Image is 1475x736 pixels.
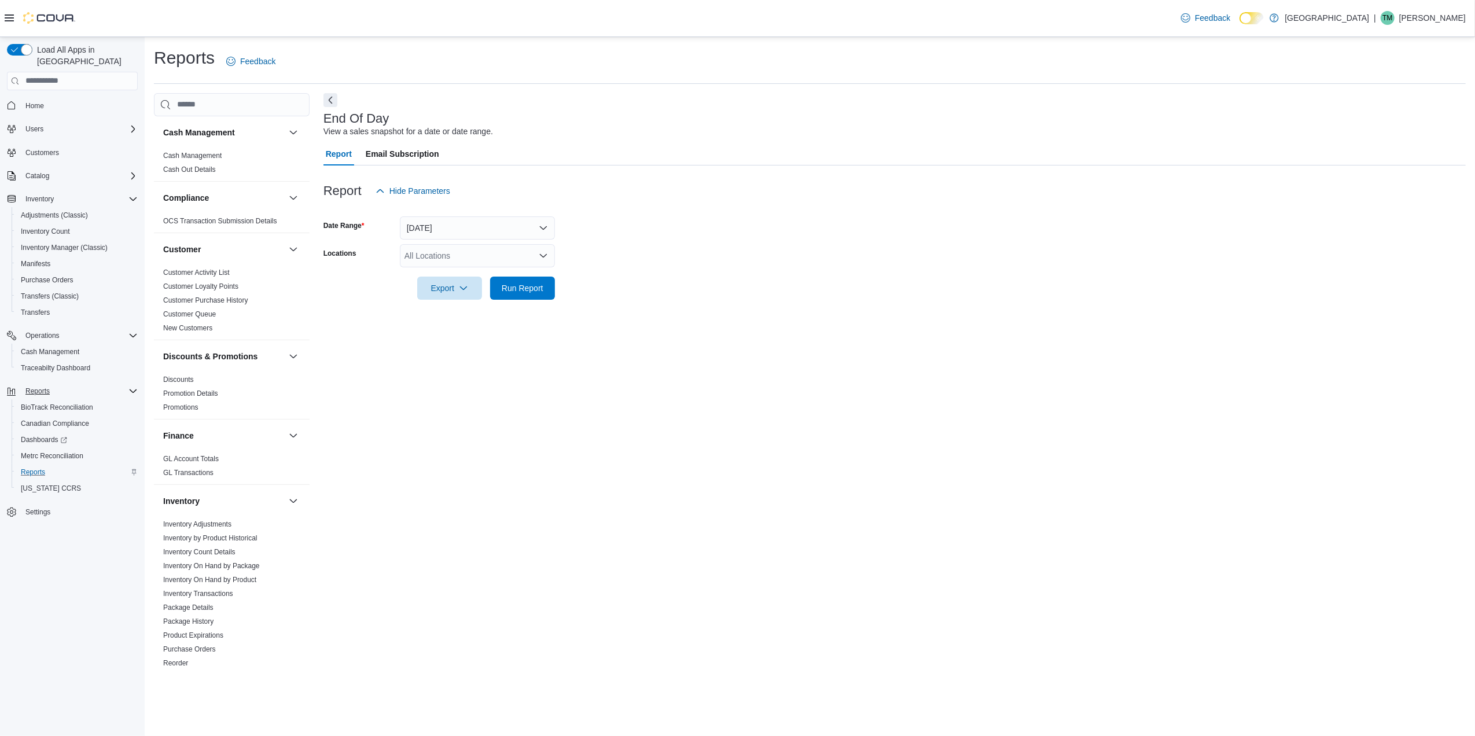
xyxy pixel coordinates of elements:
button: Discounts & Promotions [163,351,284,362]
a: Cash Management [16,345,84,359]
a: Adjustments (Classic) [16,208,93,222]
span: Transfers [21,308,50,317]
span: New Customers [163,323,212,333]
span: Customer Queue [163,310,216,319]
h3: Cash Management [163,127,235,138]
button: Inventory [2,191,142,207]
h3: Report [323,184,362,198]
span: Package Details [163,603,214,612]
span: Canadian Compliance [16,417,138,430]
h1: Reports [154,46,215,69]
a: Discounts [163,376,194,384]
span: Purchase Orders [21,275,73,285]
a: Dashboards [12,432,142,448]
a: Customer Queue [163,310,216,318]
a: Inventory Adjustments [163,520,231,528]
button: Export [417,277,482,300]
a: Cash Out Details [163,165,216,174]
a: Inventory On Hand by Product [163,576,256,584]
span: Catalog [21,169,138,183]
button: Hide Parameters [371,179,455,203]
button: Settings [2,503,142,520]
a: New Customers [163,324,212,332]
button: Reports [21,384,54,398]
a: Canadian Compliance [16,417,94,430]
a: BioTrack Reconciliation [16,400,98,414]
span: TM [1382,11,1392,25]
button: Operations [2,327,142,344]
span: Purchase Orders [16,273,138,287]
a: Promotion Details [163,389,218,398]
a: [US_STATE] CCRS [16,481,86,495]
div: View a sales snapshot for a date or date range. [323,126,493,138]
span: Dashboards [16,433,138,447]
span: BioTrack Reconciliation [21,403,93,412]
span: [US_STATE] CCRS [21,484,81,493]
nav: Complex example [7,93,138,551]
span: Load All Apps in [GEOGRAPHIC_DATA] [32,44,138,67]
button: Customer [286,242,300,256]
a: Inventory Transactions [163,590,233,598]
a: Customer Purchase History [163,296,248,304]
a: Inventory Manager (Classic) [16,241,112,255]
span: Reports [16,465,138,479]
a: Reorder [163,659,188,667]
span: Catalog [25,171,49,181]
span: Washington CCRS [16,481,138,495]
button: Compliance [286,191,300,205]
a: Reports [16,465,50,479]
button: Purchase Orders [12,272,142,288]
button: Reports [12,464,142,480]
a: Inventory Count Details [163,548,236,556]
div: Inventory [154,517,310,689]
span: Customers [25,148,59,157]
span: Customers [21,145,138,160]
button: Manifests [12,256,142,272]
h3: End Of Day [323,112,389,126]
span: Transfers (Classic) [21,292,79,301]
button: Finance [286,429,300,443]
span: Dashboards [21,435,67,444]
button: Next [323,93,337,107]
label: Date Range [323,221,365,230]
span: Inventory On Hand by Product [163,575,256,584]
a: Transfers (Classic) [16,289,83,303]
button: Home [2,97,142,114]
button: Reports [2,383,142,399]
span: Run Report [502,282,543,294]
button: Customer [163,244,284,255]
span: Feedback [240,56,275,67]
span: Operations [25,331,60,340]
span: Traceabilty Dashboard [21,363,90,373]
span: Inventory Adjustments [163,520,231,529]
p: | [1374,11,1376,25]
div: Compliance [154,214,310,233]
span: Home [21,98,138,113]
button: Transfers [12,304,142,321]
button: Inventory [21,192,58,206]
span: Cash Management [163,151,222,160]
img: Cova [23,12,75,24]
span: Purchase Orders [163,645,216,654]
span: Manifests [21,259,50,268]
a: Transfers [16,306,54,319]
button: Catalog [21,169,54,183]
a: Settings [21,505,55,519]
button: Users [21,122,48,136]
button: Transfers (Classic) [12,288,142,304]
a: Promotions [163,403,198,411]
a: Customers [21,146,64,160]
h3: Discounts & Promotions [163,351,258,362]
span: Traceabilty Dashboard [16,361,138,375]
span: Customer Purchase History [163,296,248,305]
span: Cash Management [16,345,138,359]
span: Inventory Transactions [163,589,233,598]
button: Traceabilty Dashboard [12,360,142,376]
button: Adjustments (Classic) [12,207,142,223]
button: Customers [2,144,142,161]
span: Cash Out Details [163,165,216,174]
span: Reports [21,468,45,477]
span: Inventory Count Details [163,547,236,557]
